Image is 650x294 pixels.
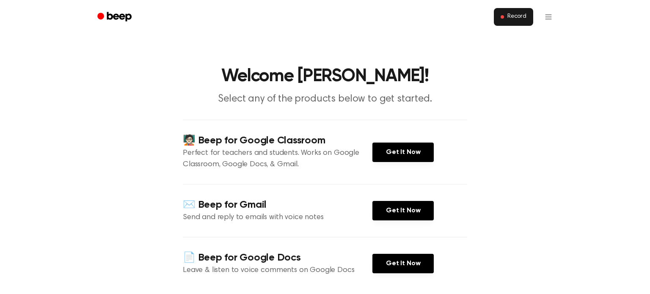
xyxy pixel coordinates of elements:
a: Get It Now [372,143,434,162]
button: Open menu [538,7,559,27]
h4: 📄 Beep for Google Docs [183,251,372,265]
button: Record [494,8,533,26]
h4: 🧑🏻‍🏫 Beep for Google Classroom [183,134,372,148]
span: Record [507,13,526,21]
h1: Welcome [PERSON_NAME]! [108,68,542,85]
h4: ✉️ Beep for Gmail [183,198,372,212]
p: Leave & listen to voice comments on Google Docs [183,265,372,276]
a: Get It Now [372,201,434,220]
a: Get It Now [372,254,434,273]
p: Perfect for teachers and students. Works on Google Classroom, Google Docs, & Gmail. [183,148,372,170]
p: Select any of the products below to get started. [162,92,487,106]
p: Send and reply to emails with voice notes [183,212,372,223]
a: Beep [91,9,139,25]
